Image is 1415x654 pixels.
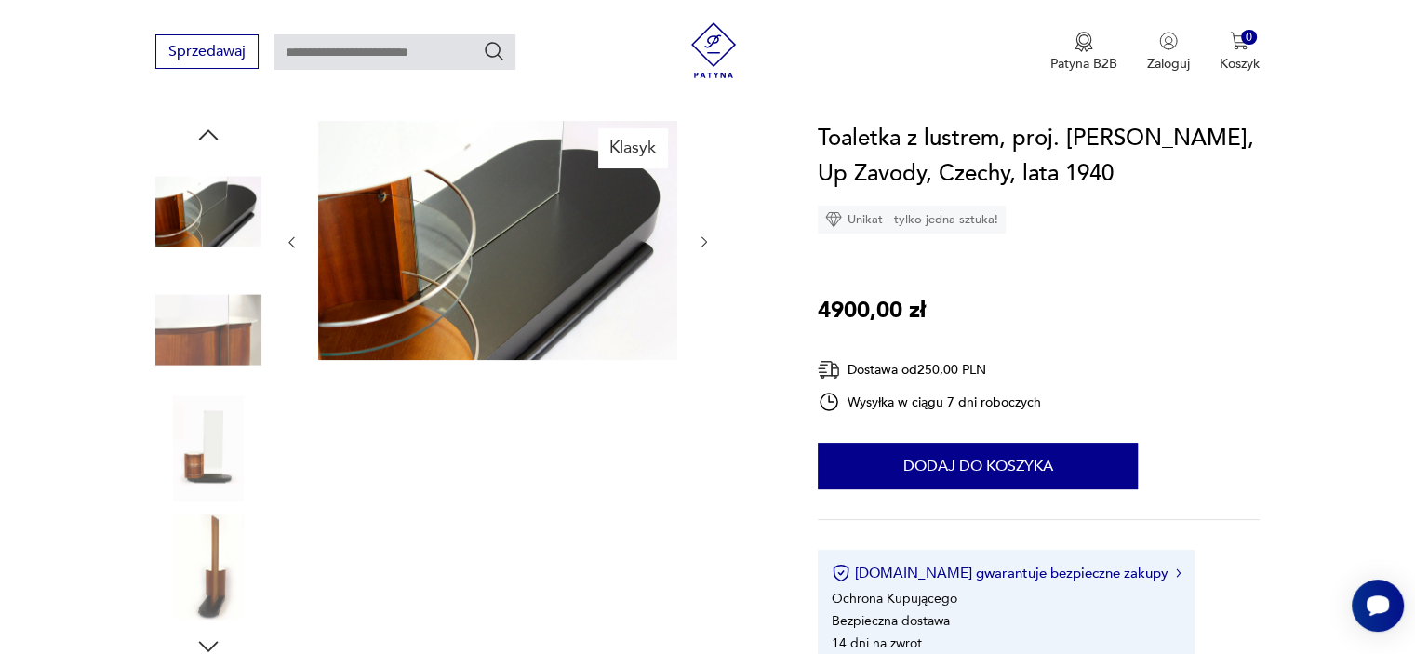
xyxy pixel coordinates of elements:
[1050,55,1117,73] p: Patyna B2B
[832,590,957,607] li: Ochrona Kupującego
[1176,568,1181,578] img: Ikona strzałki w prawo
[155,277,261,383] img: Zdjęcie produktu Toaletka z lustrem, proj. Jindrich Halabala, Up Zavody, Czechy, lata 1940
[155,34,259,69] button: Sprzedawaj
[832,564,1181,582] button: [DOMAIN_NAME] gwarantuje bezpieczne zakupy
[832,634,922,652] li: 14 dni na zwrot
[155,514,261,621] img: Zdjęcie produktu Toaletka z lustrem, proj. Jindrich Halabala, Up Zavody, Czechy, lata 1940
[1230,32,1248,50] img: Ikona koszyka
[686,22,741,78] img: Patyna - sklep z meblami i dekoracjami vintage
[818,391,1041,413] div: Wysyłka w ciągu 7 dni roboczych
[155,47,259,60] a: Sprzedawaj
[832,612,950,630] li: Bezpieczna dostawa
[1220,32,1260,73] button: 0Koszyk
[155,158,261,264] img: Zdjęcie produktu Toaletka z lustrem, proj. Jindrich Halabala, Up Zavody, Czechy, lata 1940
[1147,55,1190,73] p: Zaloguj
[1147,32,1190,73] button: Zaloguj
[1159,32,1178,50] img: Ikonka użytkownika
[818,206,1006,234] div: Unikat - tylko jedna sztuka!
[1050,32,1117,73] a: Ikona medaluPatyna B2B
[1050,32,1117,73] button: Patyna B2B
[818,358,1041,381] div: Dostawa od 250,00 PLN
[483,40,505,62] button: Szukaj
[818,443,1138,489] button: Dodaj do koszyka
[1220,55,1260,73] p: Koszyk
[832,564,850,582] img: Ikona certyfikatu
[1352,580,1404,632] iframe: Smartsupp widget button
[1241,30,1257,46] div: 0
[825,211,842,228] img: Ikona diamentu
[598,128,667,167] div: Klasyk
[818,293,926,328] p: 4900,00 zł
[1075,32,1093,52] img: Ikona medalu
[818,121,1260,192] h1: Toaletka z lustrem, proj. [PERSON_NAME], Up Zavody, Czechy, lata 1940
[818,358,840,381] img: Ikona dostawy
[318,121,677,360] img: Zdjęcie produktu Toaletka z lustrem, proj. Jindrich Halabala, Up Zavody, Czechy, lata 1940
[155,395,261,501] img: Zdjęcie produktu Toaletka z lustrem, proj. Jindrich Halabala, Up Zavody, Czechy, lata 1940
